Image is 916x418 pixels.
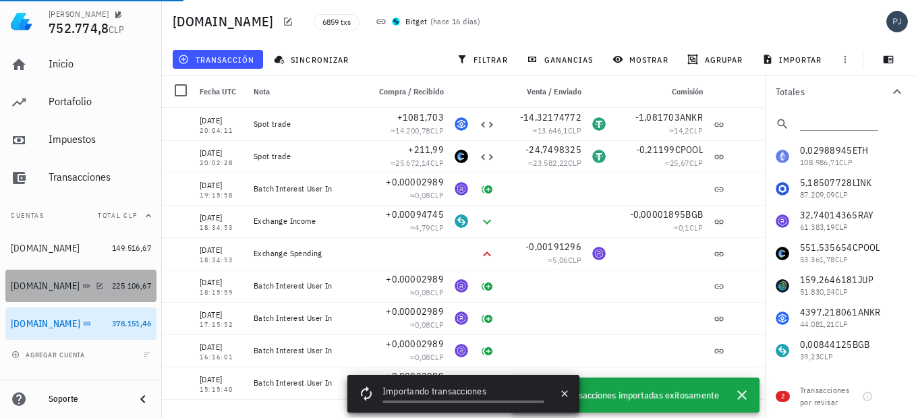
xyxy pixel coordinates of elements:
[49,95,151,108] div: Portafolio
[173,11,279,32] h1: [DOMAIN_NAME]
[689,222,703,233] span: CLP
[386,305,444,318] span: +0,00002989
[5,200,156,232] button: CuentasTotal CLP
[776,87,889,96] div: Totales
[615,54,668,65] span: mostrar
[415,352,430,362] span: 0,08
[592,150,606,163] div: USDT-icon
[410,352,444,362] span: ≈
[254,119,357,129] div: Spot trade
[675,144,703,156] span: CPOOL
[455,214,468,228] div: BGB-icon
[527,86,581,96] span: Venta / Enviado
[405,15,427,28] div: Bitget
[181,54,254,65] span: transacción
[254,313,357,324] div: Batch Interest User In
[500,76,587,108] div: Venta / Enviado
[194,76,248,108] div: Fecha UTC
[277,54,349,65] span: sincronizar
[781,391,784,402] span: 2
[200,86,236,96] span: Fecha UTC
[392,18,400,26] img: bitgetglobal
[455,117,468,131] div: ANKR-icon
[8,348,91,361] button: agregar cuenta
[528,158,581,168] span: ≈
[395,125,430,136] span: 14.200,78
[756,50,830,69] button: importar
[49,394,124,405] div: Soporte
[568,158,581,168] span: CLP
[430,352,444,362] span: CLP
[525,241,581,253] span: -0,00191296
[525,144,581,156] span: -24,7498325
[386,370,444,382] span: +0,00002989
[200,146,243,160] div: [DATE]
[455,344,468,357] div: RAY-icon
[200,160,243,167] div: 20:02:28
[11,280,80,292] div: [DOMAIN_NAME]
[397,111,444,123] span: +1081,703
[200,243,243,257] div: [DATE]
[410,190,444,200] span: ≈
[112,280,151,291] span: 225.106,67
[455,311,468,325] div: RAY-icon
[800,384,857,409] div: Transacciones por revisar
[415,190,430,200] span: 0,08
[395,158,430,168] span: 25.672,14
[455,182,468,196] div: RAY-icon
[200,322,243,328] div: 17:15:52
[611,76,708,108] div: Comisión
[11,11,32,32] img: LedgiFi
[254,183,357,194] div: Batch Interest User In
[430,125,444,136] span: CLP
[689,125,703,136] span: CLP
[49,57,151,70] div: Inicio
[679,222,689,233] span: 0,1
[254,280,357,291] div: Batch Interest User In
[5,270,156,302] a: [DOMAIN_NAME] 225.106,67
[408,144,444,156] span: +211,99
[200,179,243,192] div: [DATE]
[5,49,156,81] a: Inicio
[630,208,686,220] span: -0,00001895
[5,307,156,340] a: [DOMAIN_NAME] 378.151,46
[430,222,444,233] span: CLP
[665,158,703,168] span: ≈
[5,162,156,194] a: Transacciones
[14,351,85,359] span: agregar cuenta
[520,111,581,123] span: -14,32174772
[430,287,444,297] span: CLP
[200,114,243,127] div: [DATE]
[386,338,444,350] span: +0,00002989
[690,54,743,65] span: agrupar
[200,127,243,134] div: 20:04:11
[363,76,449,108] div: Compra / Recibido
[5,124,156,156] a: Impuestos
[322,15,351,30] span: 6859 txs
[430,158,444,168] span: CLP
[49,19,109,37] span: 752.774,8
[886,11,908,32] div: avatar
[430,320,444,330] span: CLP
[200,225,243,231] div: 18:34:53
[680,111,703,123] span: ANKR
[548,255,581,265] span: ≈
[200,192,243,199] div: 19:15:58
[410,222,444,233] span: ≈
[49,171,151,183] div: Transacciones
[254,151,357,162] div: Spot trade
[109,24,124,36] span: CLP
[682,50,751,69] button: agrupar
[592,247,606,260] div: RAY-icon
[672,86,703,96] span: Comisión
[459,54,508,65] span: filtrar
[669,125,703,136] span: ≈
[391,125,444,136] span: ≈
[173,50,263,69] button: transacción
[386,176,444,188] span: +0,00002989
[685,208,703,220] span: BGB
[200,340,243,354] div: [DATE]
[200,276,243,289] div: [DATE]
[544,388,719,402] span: 519 transacciones importadas exitosamente
[200,289,243,296] div: 18:15:59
